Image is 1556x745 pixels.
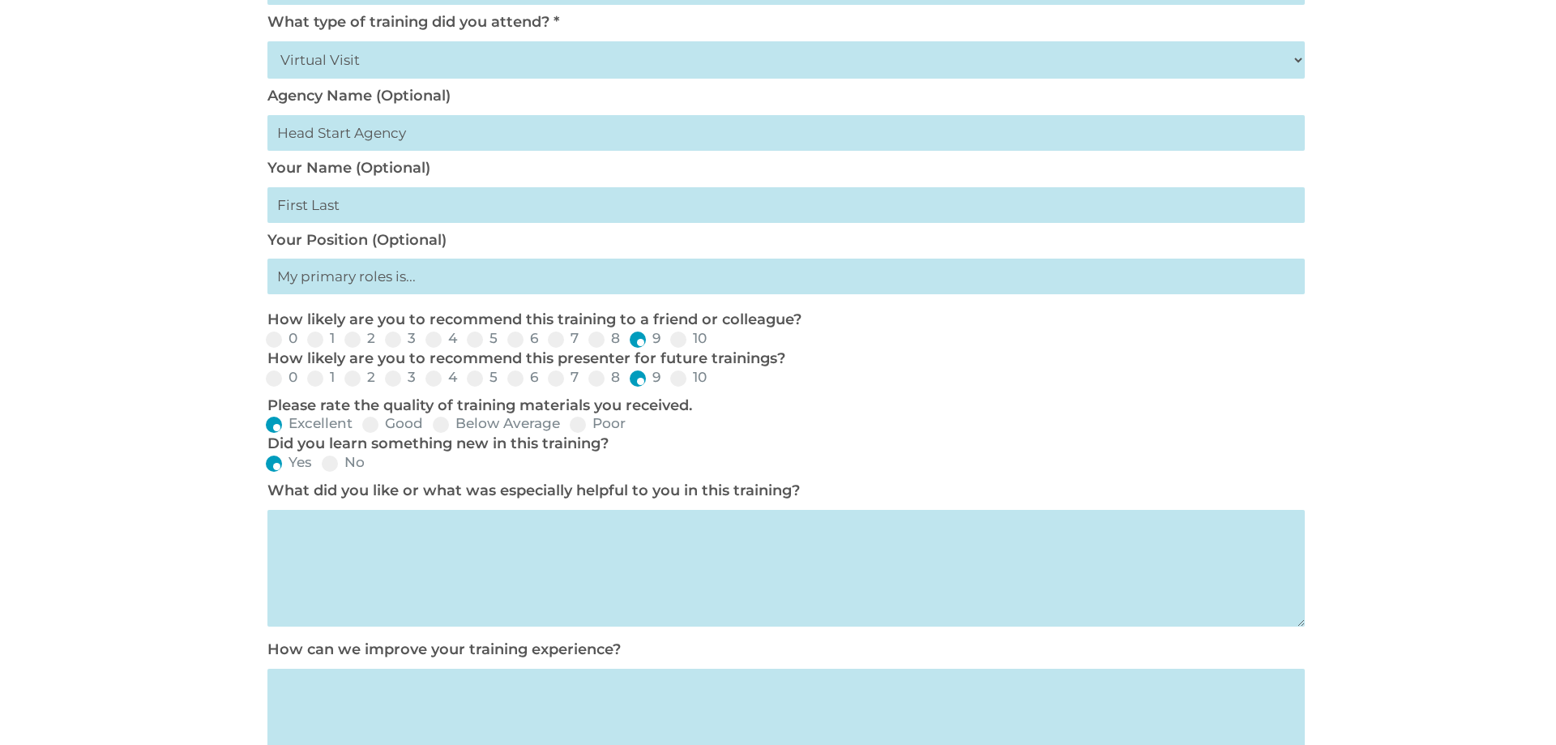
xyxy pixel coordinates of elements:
label: Excellent [266,417,353,430]
label: 3 [385,332,416,345]
label: What did you like or what was especially helpful to you in this training? [267,482,800,499]
label: 6 [507,332,538,345]
label: Poor [570,417,626,430]
input: My primary roles is... [267,259,1305,294]
label: What type of training did you attend? * [267,13,559,31]
label: No [322,456,365,469]
p: Did you learn something new in this training? [267,435,1297,454]
label: 0 [266,332,297,345]
label: Agency Name (Optional) [267,87,451,105]
label: 4 [425,332,457,345]
label: 10 [670,370,707,384]
p: How likely are you to recommend this presenter for future trainings? [267,349,1297,369]
label: 4 [425,370,457,384]
input: Head Start Agency [267,115,1305,151]
label: Below Average [433,417,560,430]
label: 9 [630,332,660,345]
label: 1 [307,332,335,345]
label: 7 [548,332,579,345]
label: 2 [344,370,375,384]
label: 5 [467,332,498,345]
label: Your Position (Optional) [267,231,447,249]
label: Good [362,417,423,430]
label: 2 [344,332,375,345]
p: Please rate the quality of training materials you received. [267,396,1297,416]
label: 0 [266,370,297,384]
label: 9 [630,370,660,384]
label: 8 [588,332,620,345]
label: 1 [307,370,335,384]
label: How can we improve your training experience? [267,640,621,658]
label: 7 [548,370,579,384]
label: 3 [385,370,416,384]
label: Your Name (Optional) [267,159,430,177]
label: 6 [507,370,538,384]
label: 10 [670,332,707,345]
p: How likely are you to recommend this training to a friend or colleague? [267,310,1297,330]
input: First Last [267,187,1305,223]
label: Yes [266,456,312,469]
label: 5 [467,370,498,384]
label: 8 [588,370,620,384]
